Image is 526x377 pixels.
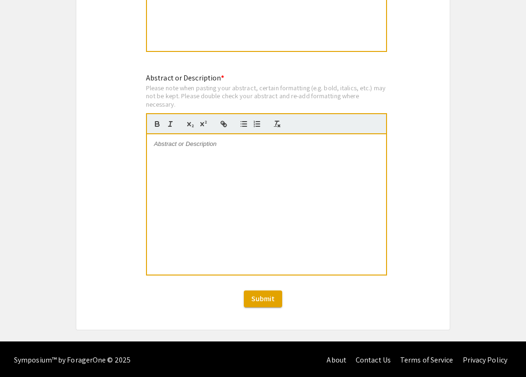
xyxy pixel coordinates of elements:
div: Please note when pasting your abstract, certain formatting (e.g. bold, italics, etc.) may not be ... [146,84,387,109]
a: About [327,355,346,365]
iframe: Chat [7,335,40,370]
button: Submit [244,290,282,307]
mat-label: Abstract or Description [146,73,224,83]
a: Terms of Service [400,355,453,365]
a: Privacy Policy [463,355,507,365]
a: Contact Us [356,355,391,365]
span: Submit [251,294,275,304]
